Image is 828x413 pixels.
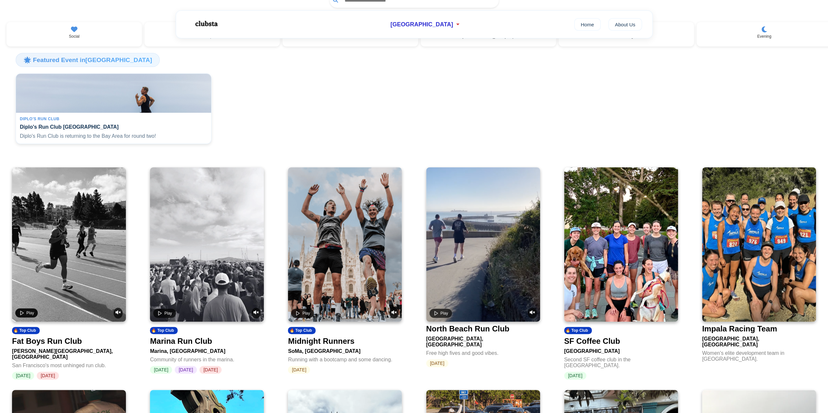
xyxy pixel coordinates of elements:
[429,309,452,318] button: Play video
[114,308,123,318] button: Unmute video
[288,327,316,334] div: 🔥 Top Club
[564,346,678,354] div: [GEOGRAPHIC_DATA]
[12,360,126,368] div: San Francisco's most unhinged run club.
[150,327,178,334] div: 🔥 Top Club
[150,366,172,374] span: [DATE]
[426,359,448,367] span: [DATE]
[150,354,264,363] div: Community of runners in the marina.
[288,354,402,363] div: Running with a bootcamp and some dancing.
[12,346,126,360] div: [PERSON_NAME][GEOGRAPHIC_DATA], [GEOGRAPHIC_DATA]
[26,311,34,315] span: Play
[20,133,207,140] p: Diplo's Run Club is returning to the Bay Area for round two!
[12,337,82,346] div: Fat Boys Run Club
[564,167,678,380] a: SF Coffee Club🔥 Top ClubSF Coffee Club[GEOGRAPHIC_DATA]Second SF coffee club in the [GEOGRAPHIC_D...
[20,124,207,130] h4: Diplo's Run Club [GEOGRAPHIC_DATA]
[20,117,207,121] div: Diplo's Run Club
[150,167,264,374] a: Play videoUnmute video🔥 Top ClubMarina Run ClubMarina, [GEOGRAPHIC_DATA]Community of runners in t...
[426,324,509,333] div: North Beach Run Club
[288,346,402,354] div: SoMa, [GEOGRAPHIC_DATA]
[702,324,777,333] div: Impala Racing Team
[441,311,448,316] span: Play
[702,167,816,365] a: Impala Racing TeamImpala Racing Team[GEOGRAPHIC_DATA], [GEOGRAPHIC_DATA]Women's elite development...
[702,333,816,348] div: [GEOGRAPHIC_DATA], [GEOGRAPHIC_DATA]
[164,311,172,316] span: Play
[564,354,678,368] div: Second SF coffee club in the [GEOGRAPHIC_DATA].
[389,308,399,318] button: Unmute video
[288,167,402,374] a: Play videoUnmute video🔥 Top ClubMidnight RunnersSoMa, [GEOGRAPHIC_DATA]Running with a bootcamp an...
[251,308,261,318] button: Unmute video
[12,167,126,380] a: Play videoUnmute video🔥 Top ClubFat Boys Run Club[PERSON_NAME][GEOGRAPHIC_DATA], [GEOGRAPHIC_DATA...
[288,366,310,374] span: [DATE]
[150,346,264,354] div: Marina, [GEOGRAPHIC_DATA]
[288,337,354,346] div: Midnight Runners
[15,308,38,317] button: Play video
[426,333,540,348] div: [GEOGRAPHIC_DATA], [GEOGRAPHIC_DATA]
[426,167,540,367] a: Play videoUnmute videoNorth Beach Run Club[GEOGRAPHIC_DATA], [GEOGRAPHIC_DATA]Free high fives and...
[150,337,212,346] div: Marina Run Club
[390,21,453,28] span: [GEOGRAPHIC_DATA]
[16,74,211,113] img: Diplo's Run Club San Francisco
[702,167,816,322] img: Impala Racing Team
[12,372,34,380] span: [DATE]
[564,372,586,380] span: [DATE]
[528,308,537,318] button: Unmute video
[426,348,540,356] div: Free high fives and good vibes.
[175,366,197,374] span: [DATE]
[564,337,620,346] div: SF Coffee Club
[564,327,592,334] div: 🔥 Top Club
[37,372,59,380] span: [DATE]
[16,53,160,67] h3: 🌟 Featured Event in [GEOGRAPHIC_DATA]
[574,18,601,31] a: Home
[608,18,642,31] a: About Us
[12,327,40,334] div: 🔥 Top Club
[702,348,816,362] div: Women's elite development team in [GEOGRAPHIC_DATA].
[186,16,225,32] img: Logo
[302,311,310,316] span: Play
[199,366,222,374] span: [DATE]
[564,167,678,322] img: SF Coffee Club
[291,309,314,318] button: Play video
[153,309,176,318] button: Play video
